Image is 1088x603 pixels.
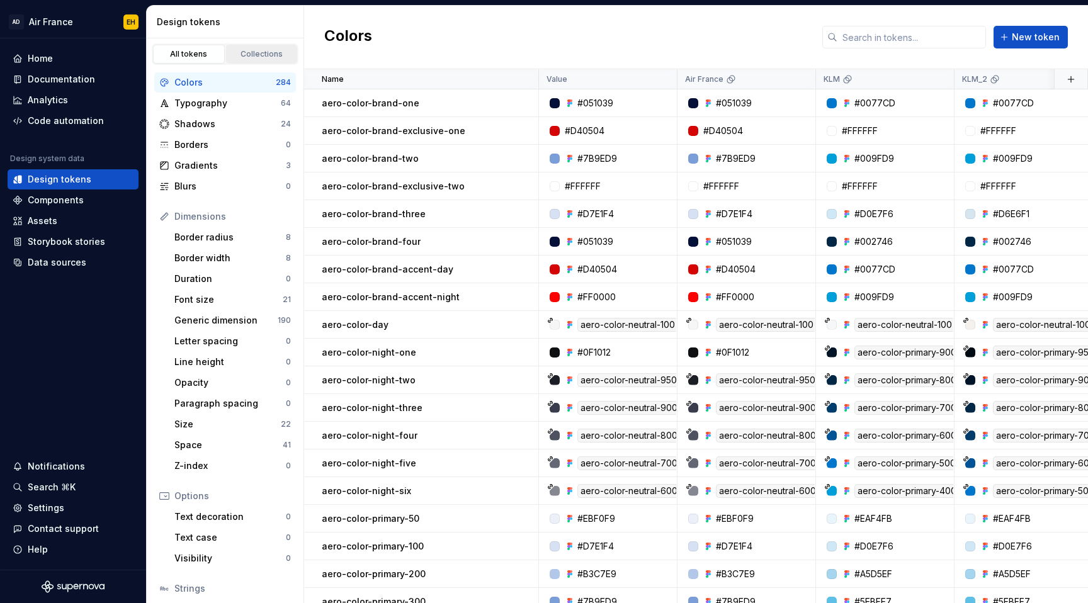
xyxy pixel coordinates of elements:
a: Size22 [169,414,296,434]
button: Contact support [8,519,139,539]
div: aero-color-neutral-100 [854,318,955,332]
div: 0 [286,181,291,191]
a: Shadows24 [154,114,296,134]
div: #0077CD [993,263,1034,276]
p: Value [547,74,567,84]
div: Dimensions [174,210,291,223]
a: Design tokens [8,169,139,189]
div: 0 [286,398,291,409]
p: aero-color-primary-200 [322,568,426,580]
h2: Colors [324,26,372,48]
p: aero-color-night-four [322,429,417,442]
div: #0077CD [993,97,1034,110]
div: Collections [230,49,293,59]
div: #D0E7F6 [854,208,893,220]
p: aero-color-night-three [322,402,422,414]
div: 0 [286,461,291,471]
a: Analytics [8,90,139,110]
a: Documentation [8,69,139,89]
div: 22 [281,419,291,429]
div: #D0E7F6 [854,540,893,553]
div: 0 [286,553,291,563]
div: #D7E1F4 [577,540,614,553]
div: AD [9,14,24,30]
div: 0 [286,378,291,388]
p: aero-color-night-one [322,346,416,359]
p: Name [322,74,344,84]
div: Code automation [28,115,104,127]
div: Storybook stories [28,235,105,248]
p: aero-color-primary-50 [322,512,419,525]
div: #EBF0F9 [577,512,615,525]
div: #FFFFFF [842,125,878,137]
div: #051039 [577,97,613,110]
div: aero-color-primary-700 [854,401,960,415]
a: Z-index0 [169,456,296,476]
a: Generic dimension190 [169,310,296,330]
div: 3 [286,161,291,171]
a: Opacity0 [169,373,296,393]
div: Opacity [174,376,286,389]
div: #7B9ED9 [716,152,756,165]
div: aero-color-neutral-950 [577,373,680,387]
div: #0F1012 [716,346,749,359]
div: #051039 [716,235,752,248]
button: ADAir FranceEH [3,8,144,35]
div: 190 [278,315,291,325]
a: Home [8,48,139,69]
div: Border radius [174,231,286,244]
button: Notifications [8,456,139,476]
div: Size [174,418,281,431]
input: Search in tokens... [837,26,986,48]
div: Design system data [10,154,84,164]
div: Shadows [174,118,281,130]
p: aero-color-night-five [322,457,416,470]
div: 8 [286,232,291,242]
p: aero-color-brand-two [322,152,419,165]
div: Gradients [174,159,286,172]
p: aero-color-brand-three [322,208,426,220]
div: #D0E7F6 [993,540,1032,553]
div: #D7E1F4 [577,208,614,220]
div: 0 [286,512,291,522]
div: aero-color-neutral-100 [577,318,678,332]
div: Design tokens [28,173,91,186]
div: aero-color-neutral-700 [716,456,819,470]
p: aero-color-brand-one [322,97,419,110]
div: aero-color-primary-900 [854,346,960,359]
div: #009FD9 [993,152,1033,165]
p: KLM [824,74,840,84]
div: 0 [286,274,291,284]
p: aero-color-primary-100 [322,540,424,553]
svg: Supernova Logo [42,580,105,593]
div: #FF0000 [716,291,754,303]
div: Colors [174,76,276,89]
div: #B3C7E9 [577,568,616,580]
div: aero-color-neutral-600 [716,484,819,498]
p: KLM_2 [962,74,987,84]
div: aero-color-neutral-700 [577,456,681,470]
div: aero-color-primary-500 [854,456,959,470]
div: Duration [174,273,286,285]
p: aero-color-night-six [322,485,411,497]
div: Border width [174,252,286,264]
div: Home [28,52,53,65]
div: aero-color-neutral-100 [716,318,817,332]
div: Borders [174,138,286,151]
button: Help [8,539,139,560]
button: Search ⌘K [8,477,139,497]
a: Text case0 [169,527,296,548]
div: aero-color-primary-800 [854,373,960,387]
div: #009FD9 [854,291,894,303]
a: Assets [8,211,139,231]
div: #D40504 [565,125,604,137]
a: Font size21 [169,290,296,310]
a: Blurs0 [154,176,296,196]
div: #D40504 [703,125,743,137]
div: Text case [174,531,286,544]
div: #D40504 [577,263,617,276]
div: Text decoration [174,510,286,523]
a: Space41 [169,435,296,455]
div: Space [174,439,283,451]
div: #009FD9 [854,152,894,165]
